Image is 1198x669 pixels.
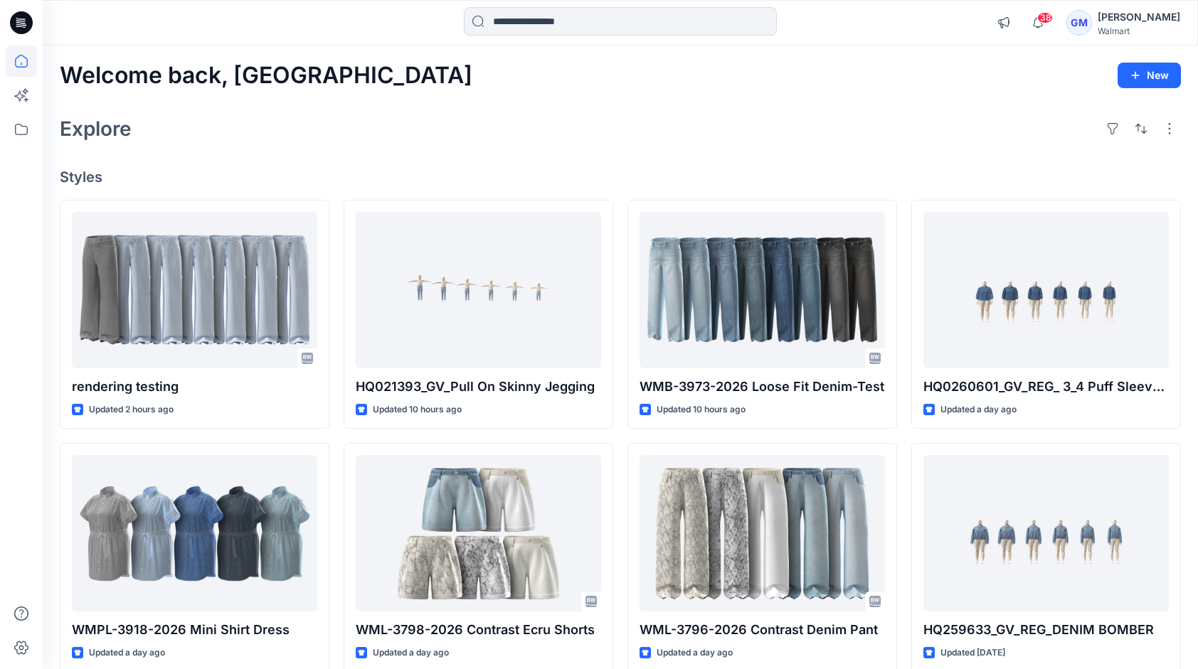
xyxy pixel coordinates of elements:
h2: Explore [60,117,132,140]
p: HQ259633_GV_REG_DENIM BOMBER [923,620,1169,640]
a: WMB-3973-2026 Loose Fit Denim-Test [640,212,885,368]
a: WML-3796-2026 Contrast Denim Pant [640,455,885,611]
p: Updated a day ago [373,646,449,660]
div: GM [1066,10,1092,36]
button: New [1118,63,1181,88]
p: WML-3796-2026 Contrast Denim Pant [640,620,885,640]
h4: Styles [60,168,1181,186]
a: WMPL-3918-2026 Mini Shirt Dress [72,455,317,611]
p: Updated 2 hours ago [89,402,174,417]
div: [PERSON_NAME] [1098,9,1180,26]
p: Updated 10 hours ago [657,402,746,417]
a: HQ0260601_GV_REG_ 3_4 Puff Sleeve Shirt [923,212,1169,368]
a: HQ259633_GV_REG_DENIM BOMBER [923,455,1169,611]
p: Updated a day ago [657,646,733,660]
p: HQ021393_GV_Pull On Skinny Jegging [356,377,601,397]
p: rendering testing [72,377,317,397]
span: 38 [1037,12,1053,23]
p: WMB-3973-2026 Loose Fit Denim-Test [640,377,885,397]
p: Updated a day ago [940,402,1017,417]
a: WML-3798-2026 Contrast Ecru Shorts [356,455,601,611]
p: WML-3798-2026 Contrast Ecru Shorts [356,620,601,640]
p: Updated a day ago [89,646,165,660]
h2: Welcome back, [GEOGRAPHIC_DATA] [60,63,472,89]
p: WMPL-3918-2026 Mini Shirt Dress [72,620,317,640]
a: rendering testing [72,212,317,368]
a: HQ021393_GV_Pull On Skinny Jegging [356,212,601,368]
p: Updated 10 hours ago [373,402,462,417]
div: Walmart [1098,26,1180,36]
p: Updated [DATE] [940,646,1005,660]
p: HQ0260601_GV_REG_ 3_4 Puff Sleeve Shirt [923,377,1169,397]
